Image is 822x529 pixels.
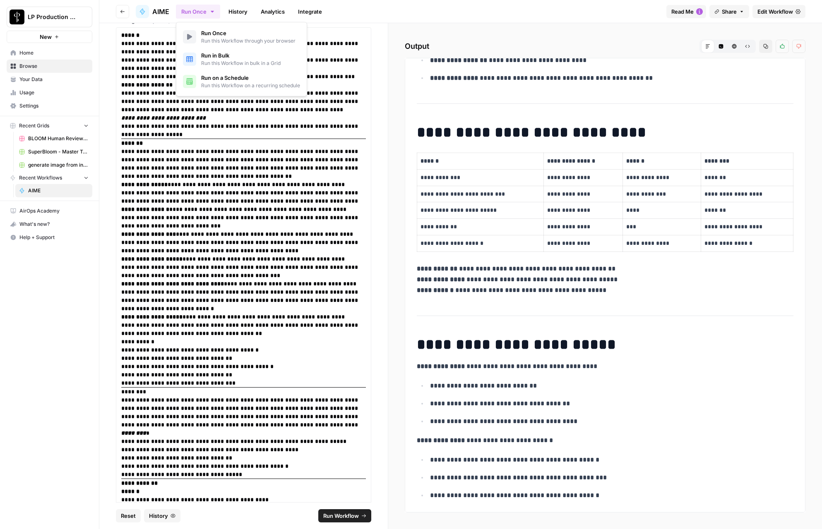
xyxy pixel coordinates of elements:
[201,74,300,82] span: Run on a Schedule
[176,5,220,19] button: Run Once
[149,512,168,520] span: History
[722,7,737,16] span: Share
[405,40,805,53] h2: Output
[19,49,89,57] span: Home
[7,172,92,184] button: Recent Workflows
[757,7,793,16] span: Edit Workflow
[19,207,89,215] span: AirOps Academy
[7,231,92,244] button: Help + Support
[176,22,307,96] div: Run Once
[28,161,89,169] span: generate image from input image (copyright tests) duplicate Grid
[19,234,89,241] span: Help + Support
[15,158,92,172] a: generate image from input image (copyright tests) duplicate Grid
[7,46,92,60] a: Home
[28,135,89,142] span: BLOOM Human Review (ver2)
[121,512,136,520] span: Reset
[666,5,706,18] button: Read Me
[180,48,303,70] button: Run in BulkRun this Workflow in bulk in a Grid
[224,5,252,18] a: History
[7,99,92,113] a: Settings
[318,509,371,522] button: Run Workflow
[7,73,92,86] a: Your Data
[28,187,89,194] span: AIME
[709,5,749,18] button: Share
[201,29,296,37] span: Run Once
[180,26,303,48] a: Run OnceRun this Workflow through your browser
[19,89,89,96] span: Usage
[671,7,694,16] span: Read Me
[28,148,89,156] span: SuperBloom - Master Topic List
[201,60,281,67] span: Run this Workflow in bulk in a Grid
[7,120,92,132] button: Recent Grids
[19,122,49,129] span: Recent Grids
[293,5,327,18] a: Integrate
[7,60,92,73] a: Browse
[323,512,359,520] span: Run Workflow
[28,13,78,21] span: LP Production Workloads
[19,102,89,110] span: Settings
[152,7,169,17] span: AIME
[144,509,180,522] button: History
[201,51,281,60] span: Run in Bulk
[15,132,92,145] a: BLOOM Human Review (ver2)
[180,70,303,93] a: Run on a ScheduleRun this Workflow on a recurring schedule
[256,5,290,18] a: Analytics
[40,33,52,41] span: New
[15,145,92,158] a: SuperBloom - Master Topic List
[7,31,92,43] button: New
[136,5,169,18] a: AIME
[7,7,92,27] button: Workspace: LP Production Workloads
[19,62,89,70] span: Browse
[7,86,92,99] a: Usage
[7,204,92,218] a: AirOps Academy
[201,82,300,89] span: Run this Workflow on a recurring schedule
[10,10,24,24] img: LP Production Workloads Logo
[15,184,92,197] a: AIME
[19,76,89,83] span: Your Data
[116,509,141,522] button: Reset
[7,218,92,231] button: What's new?
[752,5,805,18] a: Edit Workflow
[201,37,296,45] span: Run this Workflow through your browser
[19,174,62,182] span: Recent Workflows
